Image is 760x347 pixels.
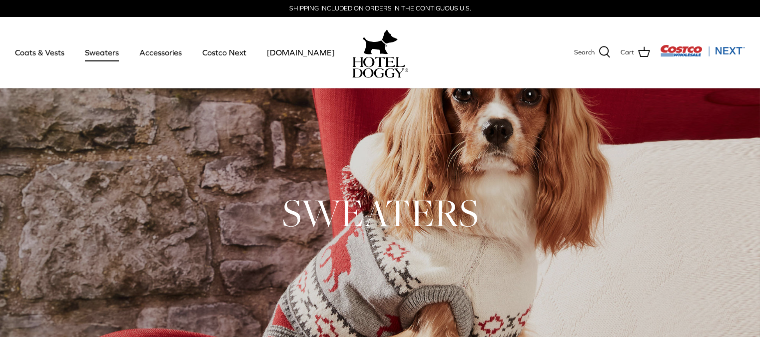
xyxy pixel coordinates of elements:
span: Search [574,47,595,58]
span: Cart [621,47,634,58]
a: Accessories [130,35,191,69]
img: hoteldoggy.com [363,27,398,57]
a: Coats & Vests [6,35,73,69]
a: Cart [621,46,650,59]
a: Sweaters [76,35,128,69]
a: [DOMAIN_NAME] [258,35,344,69]
img: Costco Next [660,44,745,57]
h1: SWEATERS [25,188,735,237]
a: Visit Costco Next [660,51,745,58]
img: hoteldoggycom [352,57,408,78]
a: Costco Next [193,35,255,69]
a: hoteldoggy.com hoteldoggycom [352,27,408,78]
a: Search [574,46,611,59]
